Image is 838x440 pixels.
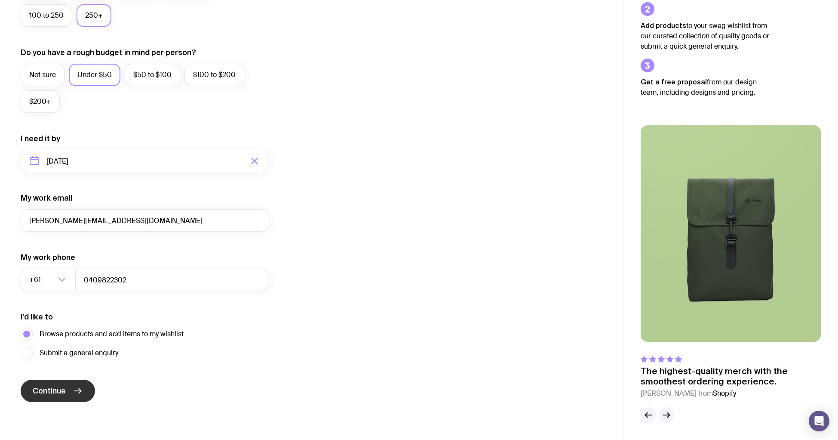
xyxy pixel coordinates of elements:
label: $200+ [21,90,60,113]
label: My work phone [21,252,75,263]
label: I’d like to [21,312,53,322]
input: you@email.com [21,209,268,232]
label: I need it by [21,133,60,144]
button: Continue [21,380,95,402]
strong: Add products [641,22,686,29]
cite: [PERSON_NAME] from [641,388,821,399]
input: Select a target date [21,150,268,172]
label: 100 to 250 [21,4,72,27]
span: Browse products and add items to my wishlist [40,329,184,339]
span: Shopify [713,389,736,398]
input: 0400123456 [75,269,268,291]
div: Search for option [21,269,76,291]
label: Under $50 [69,64,120,86]
label: Not sure [21,64,64,86]
input: Search for option [43,269,56,291]
p: The highest-quality merch with the smoothest ordering experience. [641,366,821,387]
p: to your swag wishlist from our curated collection of quality goods or submit a quick general enqu... [641,20,770,52]
p: from our design team, including designs and pricing. [641,77,770,98]
div: Open Intercom Messenger [809,411,829,431]
span: Submit a general enquiry [40,348,118,358]
label: Do you have a rough budget in mind per person? [21,47,196,58]
label: 250+ [77,4,111,27]
label: $50 to $100 [125,64,180,86]
label: My work email [21,193,72,203]
label: $100 to $200 [184,64,244,86]
strong: Get a free proposal [641,78,707,86]
span: +61 [29,269,43,291]
span: Continue [33,386,66,396]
